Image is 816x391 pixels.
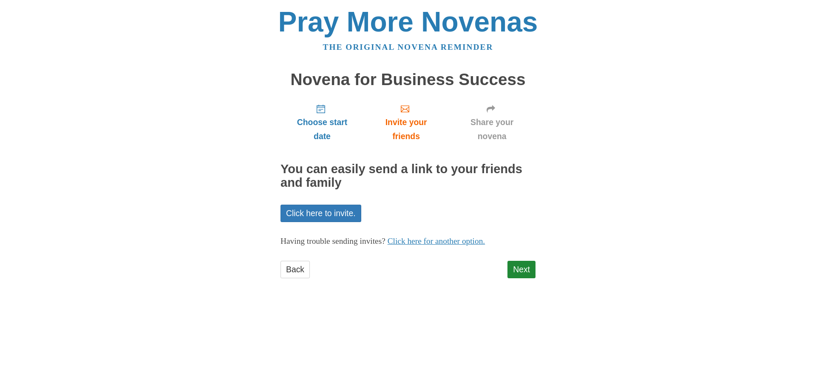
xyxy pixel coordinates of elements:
span: Choose start date [289,115,355,143]
a: Pray More Novenas [278,6,538,37]
span: Having trouble sending invites? [280,237,385,245]
h1: Novena for Business Success [280,71,535,89]
a: Click here for another option. [388,237,485,245]
h2: You can easily send a link to your friends and family [280,163,535,190]
a: Next [507,261,535,278]
span: Share your novena [457,115,527,143]
a: The original novena reminder [323,43,493,51]
span: Invite your friends [372,115,440,143]
a: Click here to invite. [280,205,361,222]
a: Back [280,261,310,278]
a: Share your novena [448,97,535,148]
a: Invite your friends [364,97,448,148]
a: Choose start date [280,97,364,148]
